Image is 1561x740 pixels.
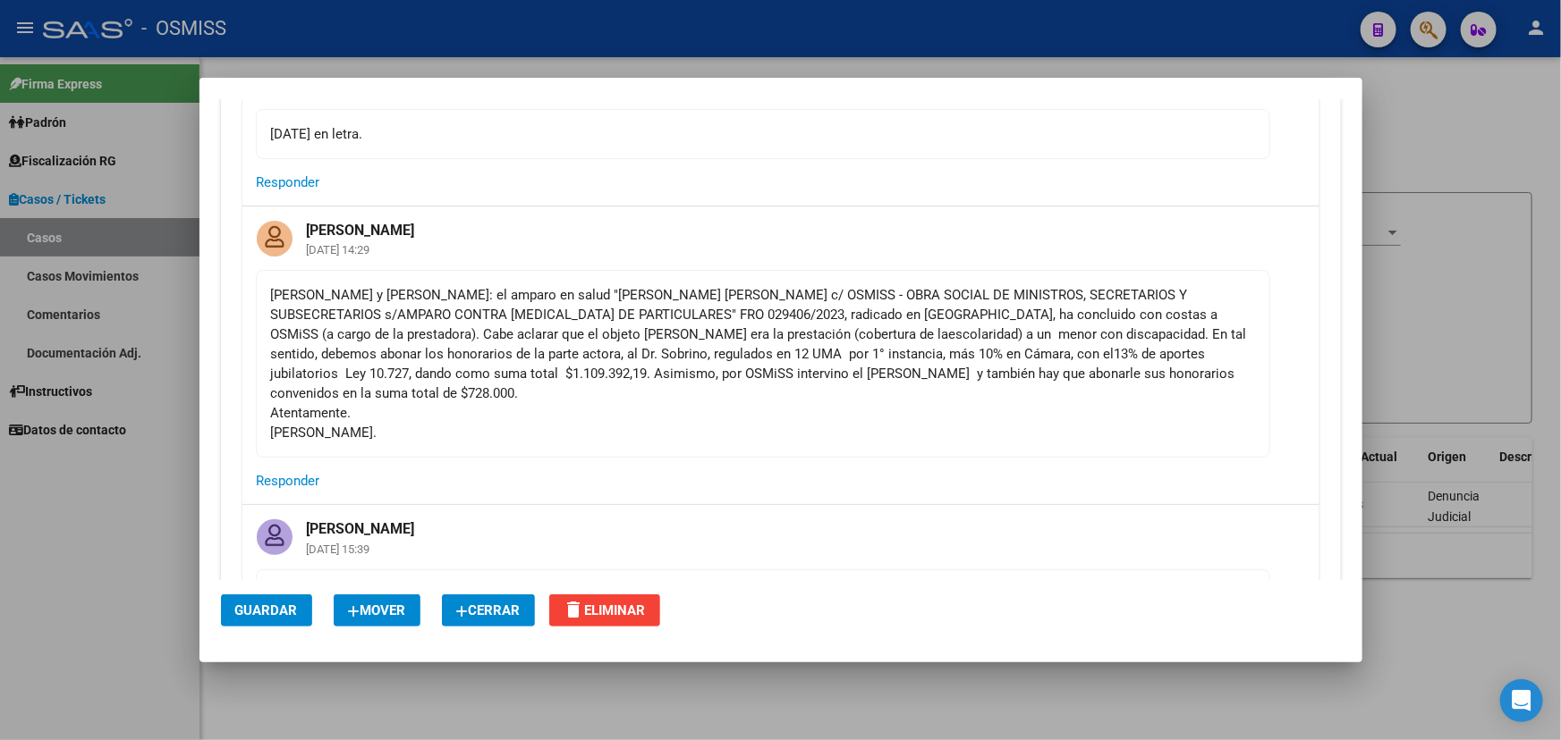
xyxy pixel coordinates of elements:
mat-card-subtitle: [DATE] 14:29 [293,244,429,256]
mat-icon: delete [564,599,585,620]
span: Cerrar [456,602,521,618]
mat-card-title: [PERSON_NAME] [293,505,429,539]
div: Open Intercom Messenger [1500,679,1543,722]
span: Mover [348,602,406,618]
button: Cerrar [442,594,535,626]
span: Responder [257,473,320,489]
span: Eliminar [564,602,646,618]
button: Eliminar [549,594,660,626]
div: [PERSON_NAME] y [PERSON_NAME]: el amparo en salud "[PERSON_NAME] [PERSON_NAME] c/ OSMISS - OBRA S... [271,285,1255,442]
mat-card-title: [PERSON_NAME] [293,206,429,240]
button: Responder [257,465,320,497]
span: Guardar [235,602,298,618]
span: Responder [257,174,320,190]
button: Mover [334,594,420,626]
button: Guardar [221,594,312,626]
div: [DATE] en letra. [271,124,1255,144]
mat-card-subtitle: [DATE] 15:39 [293,543,429,555]
button: Responder [257,166,320,198]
